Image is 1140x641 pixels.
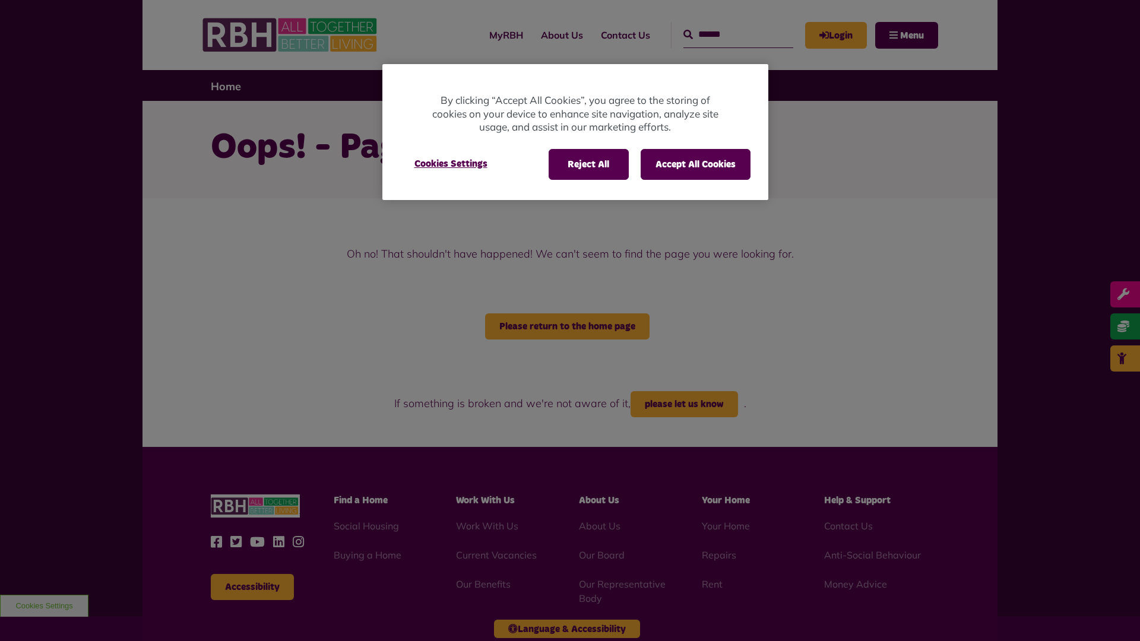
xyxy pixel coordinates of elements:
[382,64,768,200] div: Cookie banner
[400,149,502,179] button: Cookies Settings
[641,149,750,180] button: Accept All Cookies
[382,64,768,200] div: Privacy
[549,149,629,180] button: Reject All
[430,94,721,134] p: By clicking “Accept All Cookies”, you agree to the storing of cookies on your device to enhance s...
